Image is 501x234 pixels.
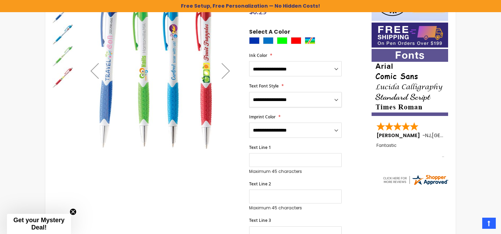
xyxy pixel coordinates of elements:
[432,132,483,139] span: [GEOGRAPHIC_DATA]
[249,28,290,37] span: Select A Color
[382,174,449,186] img: 4pens.com widget logo
[376,132,422,139] span: [PERSON_NAME]
[70,208,77,215] button: Close teaser
[52,45,74,67] div: Island II Pen - Full Color Imprint
[376,143,444,158] div: Fantastic
[7,214,71,234] div: Get your Mystery Deal!Close teaser
[291,37,301,44] div: Red
[249,52,267,58] span: Ink Color
[444,215,501,234] iframe: Google Customer Reviews
[249,181,271,187] span: Text Line 2
[382,182,449,187] a: 4pens.com certificate URL
[52,24,73,45] img: Island II Pen - Full Color Imprint
[249,205,342,211] p: Maximum 45 characters
[13,217,64,231] span: Get your Mystery Deal!
[52,24,74,45] div: Island II Pen - Full Color Imprint
[263,37,273,44] div: Blue Light
[249,144,271,150] span: Text Line 1
[249,83,279,89] span: Text Font Style
[249,169,342,174] p: Maximum 45 characters
[249,217,271,223] span: Text Line 3
[52,46,73,67] img: Island II Pen - Full Color Imprint
[52,2,74,24] div: Island II Pen - Full Color Imprint
[372,23,448,48] img: Free shipping on orders over $199
[249,37,260,44] div: Blue
[52,3,73,24] img: Island II Pen - Full Color Imprint
[277,37,287,44] div: Lime Green
[52,67,73,88] img: Island II Pen - Full Color Imprint
[249,114,276,120] span: Imprint Color
[372,49,448,116] img: font-personalization-examples
[422,132,483,139] span: - ,
[425,132,431,139] span: NJ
